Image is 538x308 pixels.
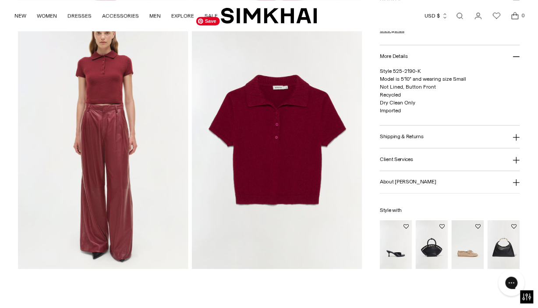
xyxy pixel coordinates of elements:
[7,275,88,301] iframe: Sign Up via Text for Offers
[380,220,412,269] img: Carey Leather Mule
[37,6,57,25] a: WOMEN
[67,6,92,25] a: DRESSES
[192,13,362,269] img: Twila Cashmere Polo
[488,220,520,269] img: Nixi Leather Hobo Bag
[452,220,484,269] img: Danner Suede Boat Shoe
[196,17,220,25] span: Save
[475,224,481,229] button: Add to Wishlist
[380,179,436,185] h3: About [PERSON_NAME]
[171,6,194,25] a: EXPLORE
[380,156,413,162] h3: Client Services
[14,6,26,25] a: NEW
[221,7,317,24] a: SIMKHAI
[494,267,529,299] iframe: Gorgias live chat messenger
[149,6,161,25] a: MEN
[439,224,445,229] button: Add to Wishlist
[380,53,407,59] h3: More Details
[488,7,506,25] a: Wishlist
[470,7,487,25] a: Go to the account page
[425,6,448,25] button: USD $
[380,148,520,171] button: Client Services
[102,6,139,25] a: ACCESSORIES
[416,220,448,269] img: Amaya Small Studded Tote
[380,68,466,114] span: Style 525-2190-K Model is 5'10" and wearing size Small Not Lined, Button Front Recycled Dry Clean...
[451,7,469,25] a: Open search modal
[403,224,409,229] button: Add to Wishlist
[380,45,520,67] button: More Details
[511,224,517,229] button: Add to Wishlist
[380,171,520,193] button: About [PERSON_NAME]
[506,7,524,25] a: Open cart modal
[205,6,218,25] a: SALE
[520,11,527,19] span: 0
[380,125,520,148] button: Shipping & Returns
[380,134,424,140] h3: Shipping & Returns
[18,13,188,269] img: Twila Cashmere Polo
[380,208,520,213] h6: Style with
